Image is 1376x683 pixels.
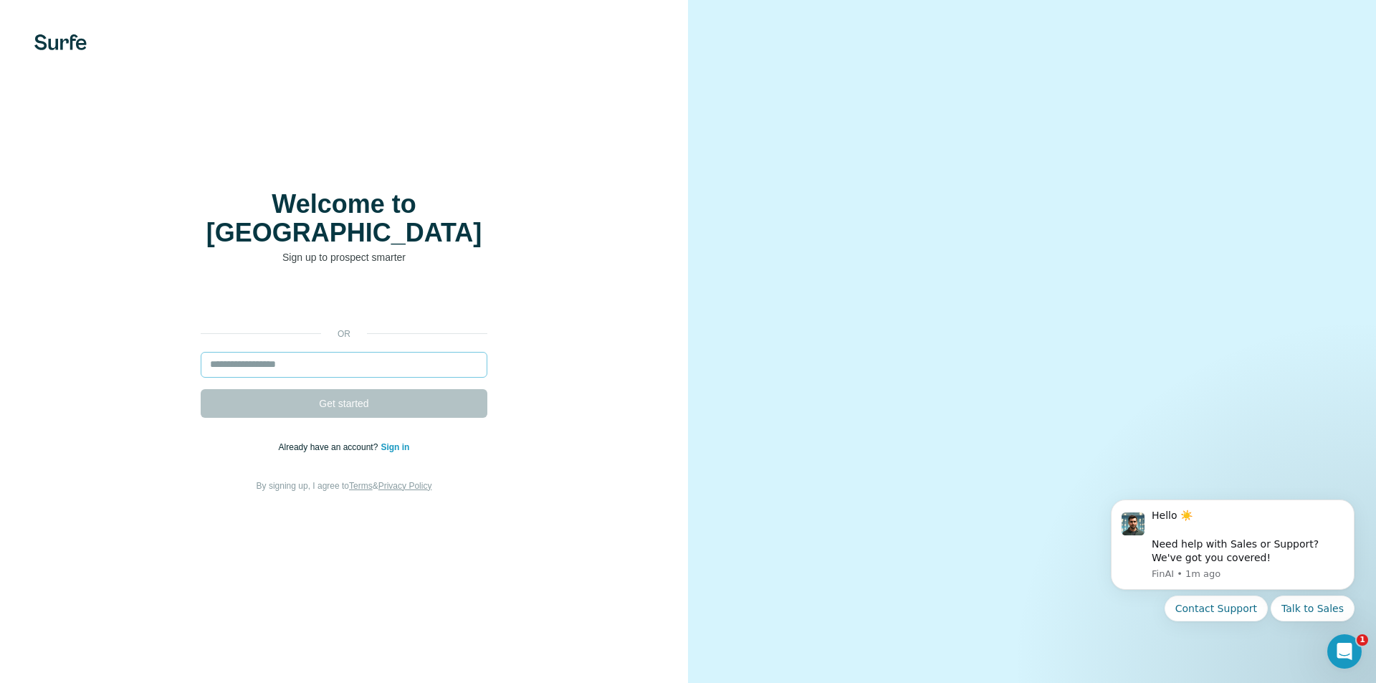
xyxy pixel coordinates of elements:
p: Sign up to prospect smarter [201,250,487,264]
iframe: Intercom notifications message [1089,482,1376,676]
span: By signing up, I agree to & [257,481,432,491]
a: Privacy Policy [378,481,432,491]
a: Terms [349,481,373,491]
iframe: Sign in with Google Button [193,286,494,317]
h1: Welcome to [GEOGRAPHIC_DATA] [201,190,487,247]
a: Sign in [381,442,409,452]
img: Surfe's logo [34,34,87,50]
span: Already have an account? [279,442,381,452]
iframe: Intercom live chat [1327,634,1362,669]
span: 1 [1357,634,1368,646]
p: or [321,328,367,340]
